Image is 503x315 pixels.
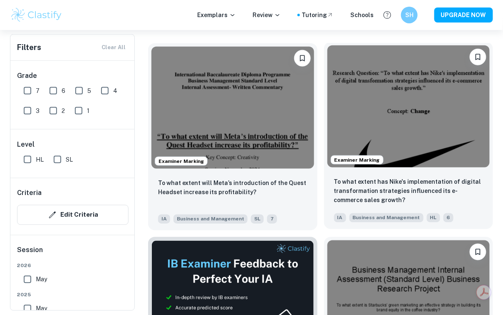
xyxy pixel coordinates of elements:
span: Examiner Marking [155,157,207,165]
span: May [36,304,47,313]
span: 3 [36,106,40,115]
span: HL [36,155,44,164]
span: 1 [87,106,89,115]
a: Schools [350,10,374,20]
span: 7 [36,86,40,95]
h6: SH [405,10,414,20]
span: 6 [444,213,453,222]
p: To what extent will Meta’s introduction of the Quest Headset increase its profitability? [158,179,307,197]
button: SH [401,7,418,23]
button: Bookmark [294,50,311,67]
a: Examiner MarkingBookmarkTo what extent will Meta’s introduction of the Quest Headset increase its... [148,43,317,230]
span: May [36,275,47,284]
span: Business and Management [173,215,248,224]
h6: Level [17,140,129,150]
span: Business and Management [349,213,424,222]
span: HL [427,213,440,222]
img: Clastify logo [10,7,63,23]
button: UPGRADE NOW [434,7,493,22]
p: Review [253,10,281,20]
h6: Session [17,245,129,262]
span: 2025 [17,291,129,299]
span: SL [66,155,73,164]
h6: Criteria [17,188,42,198]
button: Bookmark [470,49,486,65]
span: IA [158,215,170,224]
span: 6 [62,86,65,95]
h6: Grade [17,71,129,81]
p: Exemplars [197,10,236,20]
span: 2026 [17,262,129,270]
span: 5 [87,86,91,95]
span: 4 [113,86,117,95]
span: SL [251,215,264,224]
button: Edit Criteria [17,205,129,225]
button: Help and Feedback [380,8,394,22]
span: Examiner Marking [331,156,383,164]
span: IA [334,213,346,222]
p: To what extent has Nike's implementation of digital transformation strategies influenced its e-co... [334,177,483,205]
button: Bookmark [470,244,486,260]
span: 2 [62,106,65,115]
h6: Filters [17,42,41,53]
img: Business and Management IA example thumbnail: To what extent will Meta’s introduction [151,47,314,169]
span: 7 [267,215,277,224]
img: Business and Management IA example thumbnail: To what extent has Nike's implementation [327,45,490,167]
a: Examiner MarkingBookmarkTo what extent has Nike's implementation of digital transformation strate... [324,43,493,230]
a: Tutoring [302,10,334,20]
